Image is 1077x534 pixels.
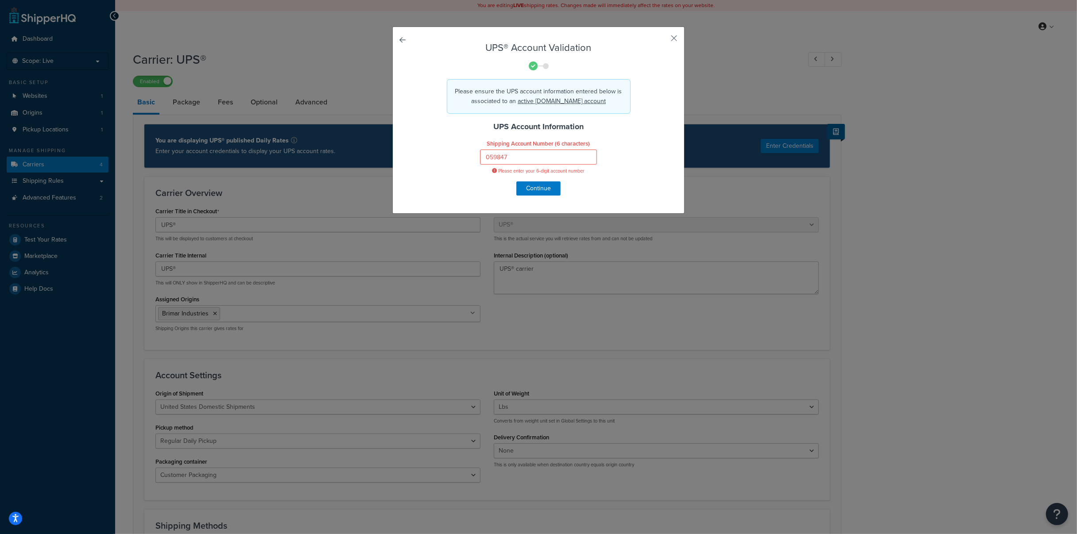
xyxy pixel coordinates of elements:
span: Please enter your 6-digit account number [480,168,597,174]
label: Shipping Account Number (6 characters) [487,140,590,147]
button: Continue [516,181,561,196]
h4: UPS Account Information [415,121,662,133]
p: Please ensure the UPS account information entered below is associated to an [454,87,623,106]
h3: UPS® Account Validation [415,42,662,53]
a: active [DOMAIN_NAME] account [518,96,606,106]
